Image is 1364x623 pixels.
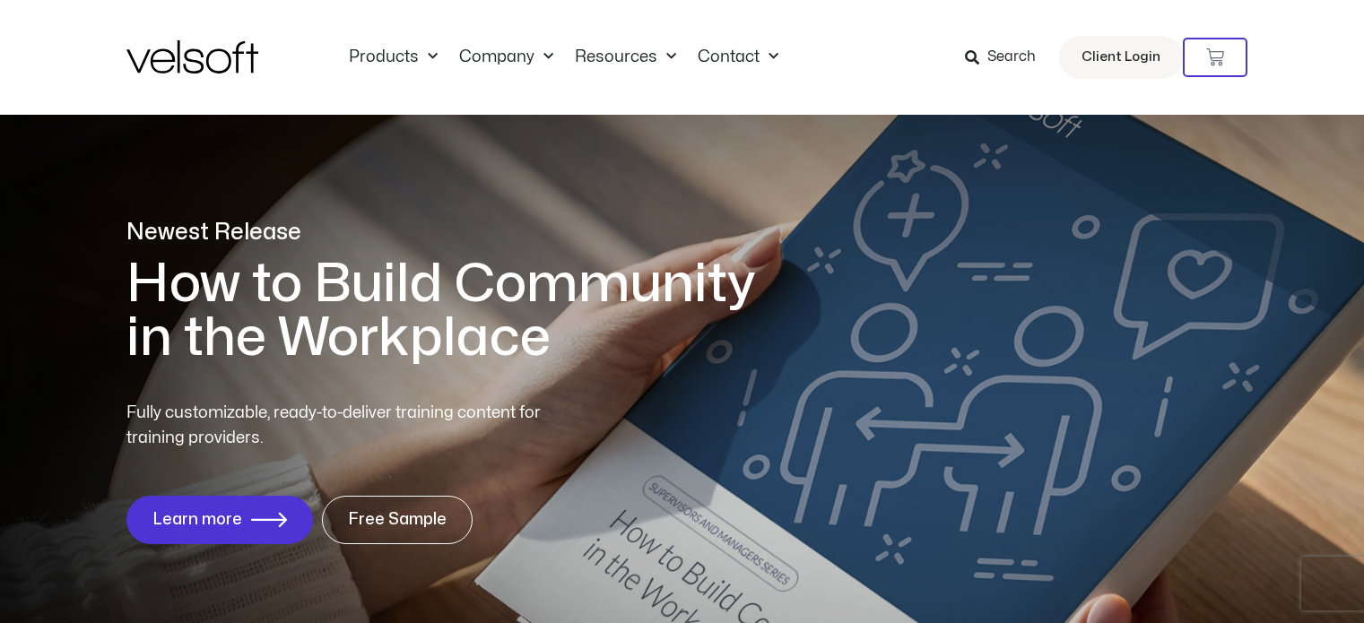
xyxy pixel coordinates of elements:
a: ProductsMenu Toggle [338,48,448,67]
a: Free Sample [322,496,473,544]
h1: How to Build Community in the Workplace [126,257,781,365]
nav: Menu [338,48,789,67]
a: CompanyMenu Toggle [448,48,564,67]
a: ContactMenu Toggle [687,48,789,67]
a: Learn more [126,496,313,544]
p: Fully customizable, ready-to-deliver training content for training providers. [126,401,573,451]
span: Client Login [1082,46,1160,69]
a: Client Login [1059,36,1183,79]
span: Search [987,46,1036,69]
img: Velsoft Training Materials [126,40,258,74]
p: Newest Release [126,217,781,248]
span: Free Sample [348,511,447,529]
span: Learn more [152,511,242,529]
a: ResourcesMenu Toggle [564,48,687,67]
a: Search [965,42,1048,73]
